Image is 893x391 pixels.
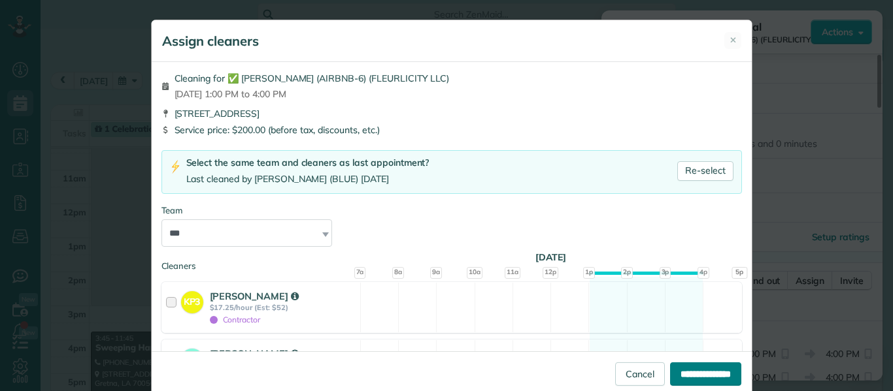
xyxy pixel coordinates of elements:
[175,72,450,85] span: Cleaning for ✅ [PERSON_NAME] (AIRBNB-6) (FLEURLICITY LLC)
[210,290,299,302] strong: [PERSON_NAME]
[170,160,181,174] img: lightning-bolt-icon-94e5364df696ac2de96d3a42b8a9ff6ba979493684c50e6bbbcda72601fa0d29.png
[175,87,450,101] span: [DATE] 1:00 PM to 4:00 PM
[615,362,665,386] a: Cancel
[210,347,299,360] strong: [PERSON_NAME]
[181,291,203,309] strong: KP3
[210,303,356,312] strong: $17.25/hour (Est: $52)
[677,161,733,181] a: Re-select
[186,156,430,170] div: Select the same team and cleaners as last appointment?
[186,172,430,186] div: Last cleaned by [PERSON_NAME] (BLUE) [DATE]
[730,34,737,46] span: ✕
[210,315,261,324] span: Contractor
[161,107,742,120] div: [STREET_ADDRESS]
[161,260,742,264] div: Cleaners
[161,123,742,136] div: Service price: $200.00 (before tax, discounts, etc.)
[161,204,742,217] div: Team
[162,32,259,50] h5: Assign cleaners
